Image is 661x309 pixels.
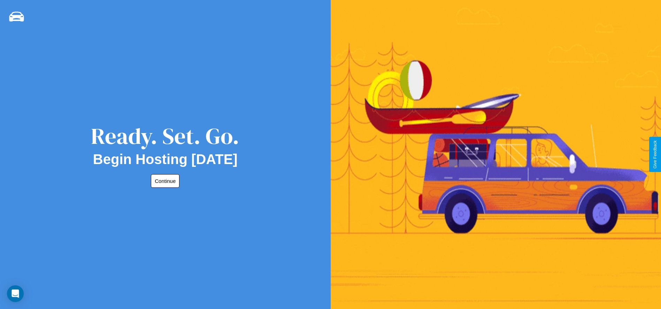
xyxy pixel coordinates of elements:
[653,140,658,169] div: Give Feedback
[91,121,239,152] div: Ready. Set. Go.
[7,285,24,302] div: Open Intercom Messenger
[151,174,179,188] button: Continue
[93,152,238,167] h2: Begin Hosting [DATE]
